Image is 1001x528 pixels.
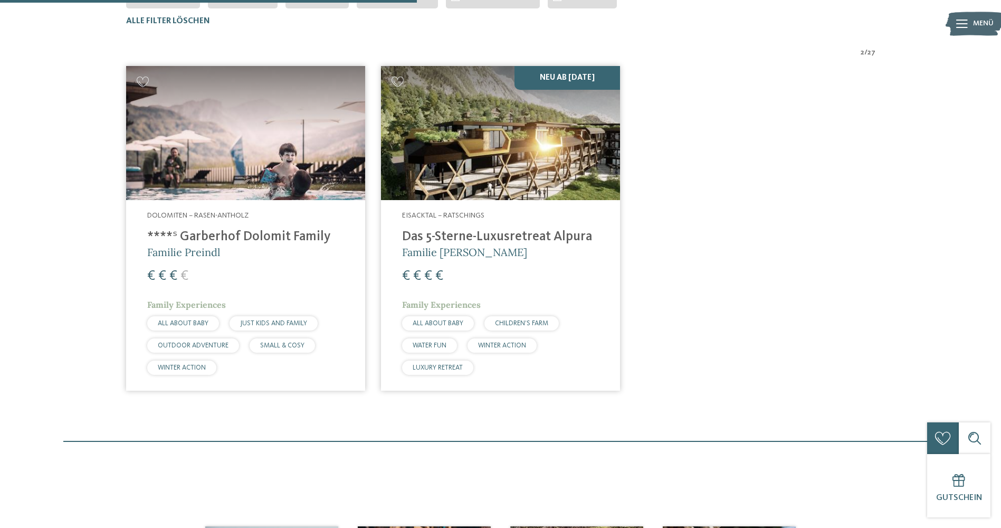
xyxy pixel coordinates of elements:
[402,246,527,259] span: Familie [PERSON_NAME]
[435,269,443,283] span: €
[861,48,864,58] span: 2
[180,269,188,283] span: €
[240,320,307,327] span: JUST KIDS AND FAMILY
[402,299,481,310] span: Family Experiences
[158,269,166,283] span: €
[158,320,208,327] span: ALL ABOUT BABY
[158,364,206,371] span: WINTER ACTION
[413,269,421,283] span: €
[260,342,304,349] span: SMALL & COSY
[927,454,990,517] a: Gutschein
[413,364,463,371] span: LUXURY RETREAT
[126,17,210,25] span: Alle Filter löschen
[126,66,365,201] img: Familienhotels gesucht? Hier findet ihr die besten!
[147,299,226,310] span: Family Experiences
[126,66,365,391] a: Familienhotels gesucht? Hier findet ihr die besten! Dolomiten – Rasen-Antholz ****ˢ Garberhof Dol...
[936,494,982,502] span: Gutschein
[381,66,620,391] a: Familienhotels gesucht? Hier findet ihr die besten! Neu ab [DATE] Eisacktal – Ratschings Das 5-St...
[147,212,249,219] span: Dolomiten – Rasen-Antholz
[147,246,220,259] span: Familie Preindl
[381,66,620,201] img: Familienhotels gesucht? Hier findet ihr die besten!
[867,48,875,58] span: 27
[402,269,410,283] span: €
[413,342,446,349] span: WATER FUN
[495,320,548,327] span: CHILDREN’S FARM
[413,320,463,327] span: ALL ABOUT BABY
[158,342,228,349] span: OUTDOOR ADVENTURE
[424,269,432,283] span: €
[147,269,155,283] span: €
[864,48,867,58] span: /
[169,269,177,283] span: €
[402,212,484,219] span: Eisacktal – Ratschings
[402,229,599,245] h4: Das 5-Sterne-Luxusretreat Alpura
[478,342,526,349] span: WINTER ACTION
[147,229,344,245] h4: ****ˢ Garberhof Dolomit Family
